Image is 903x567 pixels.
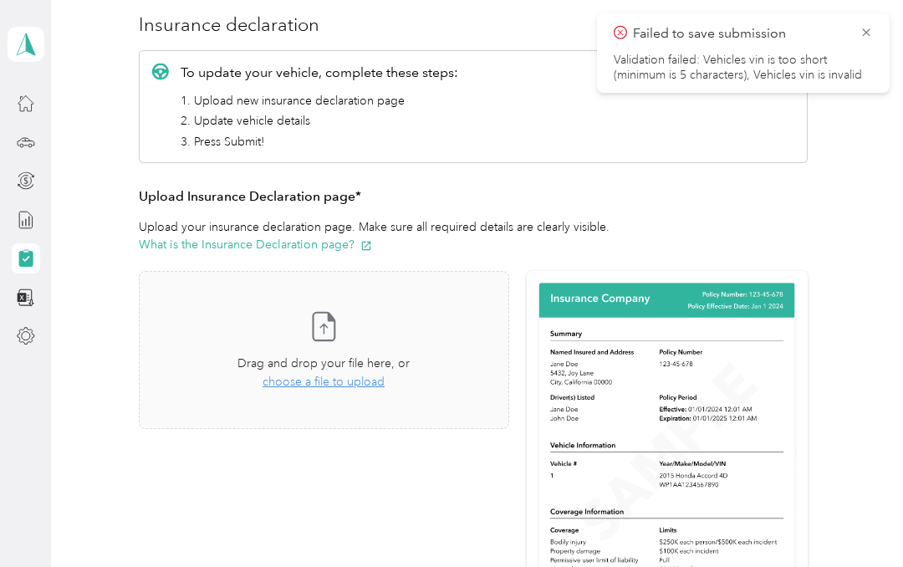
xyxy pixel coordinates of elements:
[139,11,808,38] h3: Insurance declaration
[237,356,410,370] span: Drag and drop your file here, or
[263,375,385,389] span: choose a file to upload
[181,92,458,110] li: 1. Upload new insurance declaration page
[139,236,372,253] button: What is the Insurance Declaration page?
[139,218,808,253] p: Upload your insurance declaration page. Make sure all required details are clearly visible.
[809,473,903,567] iframe: Everlance-gr Chat Button Frame
[181,133,458,151] li: 3. Press Submit!
[181,63,458,83] p: To update your vehicle, complete these steps:
[139,186,808,207] h3: Upload Insurance Declaration page*
[181,112,458,130] li: 2. Update vehicle details
[614,53,873,83] li: Validation failed: Vehicles vin is too short (minimum is 5 characters), Vehicles vin is invalid
[140,272,508,428] span: Drag and drop your file here, orchoose a file to upload
[633,23,847,44] p: Failed to save submission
